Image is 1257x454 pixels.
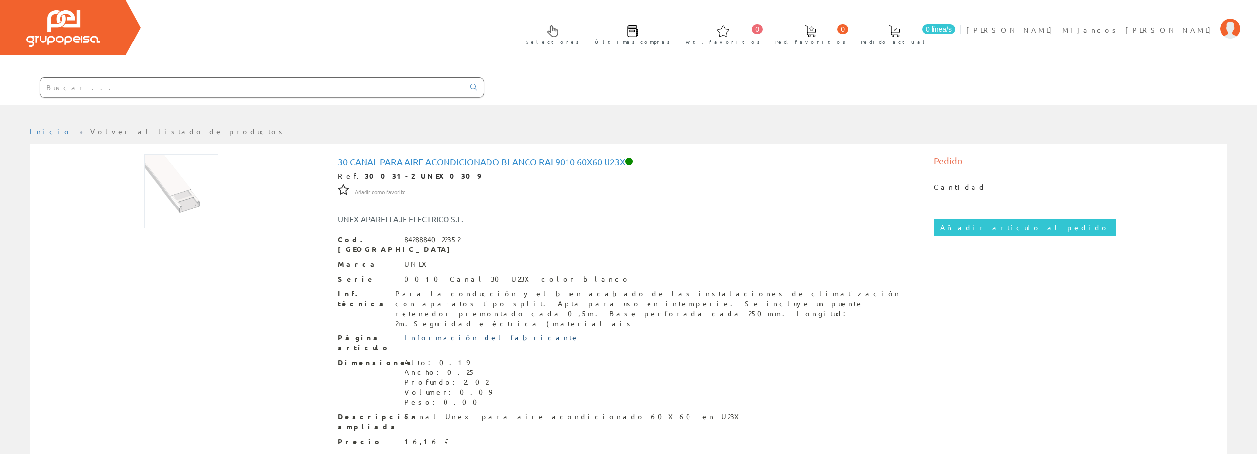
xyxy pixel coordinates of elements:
[526,37,579,47] span: Selectores
[355,187,405,196] a: Añadir como favorito
[365,171,481,180] strong: 30031-2 UNEX0309
[355,188,405,196] span: Añadir como favorito
[405,437,449,447] div: 16,16 €
[405,377,492,387] div: Profundo: 2.02
[966,25,1216,35] span: [PERSON_NAME] Mijancos [PERSON_NAME]
[516,17,584,51] a: Selectores
[90,127,285,136] a: Volver al listado de productos
[338,289,388,309] span: Inf. técnica
[405,412,745,422] div: Canal Unex para aire acondicionado 60X60 en U23X
[405,368,492,377] div: Ancho: 0.25
[934,154,1217,172] div: Pedido
[752,24,763,34] span: 0
[922,24,955,34] span: 0 línea/s
[395,289,920,329] div: Para la conducción y el buen acabado de las instalaciones de climatización con aparatos tipo spli...
[338,333,397,353] span: Página artículo
[405,274,630,284] div: 0010 Canal 30 U23X color blanco
[966,17,1240,26] a: [PERSON_NAME] Mijancos [PERSON_NAME]
[338,259,397,269] span: Marca
[26,10,100,47] img: Grupo Peisa
[861,37,928,47] span: Pedido actual
[595,37,670,47] span: Últimas compras
[338,274,397,284] span: Serie
[405,397,492,407] div: Peso: 0.00
[338,171,920,181] div: Ref.
[405,235,460,245] div: 8428884022352
[338,157,920,166] h1: 30 Canal para aire acondicionado blanco RAL9010 60X60 U23X
[837,24,848,34] span: 0
[775,37,846,47] span: Ped. favoritos
[405,259,433,269] div: UNEX
[405,358,492,368] div: Alto: 0.19
[686,37,760,47] span: Art. favoritos
[144,154,218,228] img: Foto artículo 30 Canal para aire acondicionado blanco RAL9010 60X60 U23X (150x150)
[330,213,678,225] div: UNEX APARELLAJE ELECTRICO S.L.
[934,182,986,192] label: Cantidad
[338,412,397,432] span: Descripción ampliada
[405,333,579,342] a: Información del fabricante
[30,127,72,136] a: Inicio
[338,235,397,254] span: Cod. [GEOGRAPHIC_DATA]
[405,387,492,397] div: Volumen: 0.09
[338,358,397,368] span: Dimensiones
[934,219,1116,236] input: Añadir artículo al pedido
[338,437,397,447] span: Precio
[585,17,675,51] a: Últimas compras
[40,78,464,97] input: Buscar ...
